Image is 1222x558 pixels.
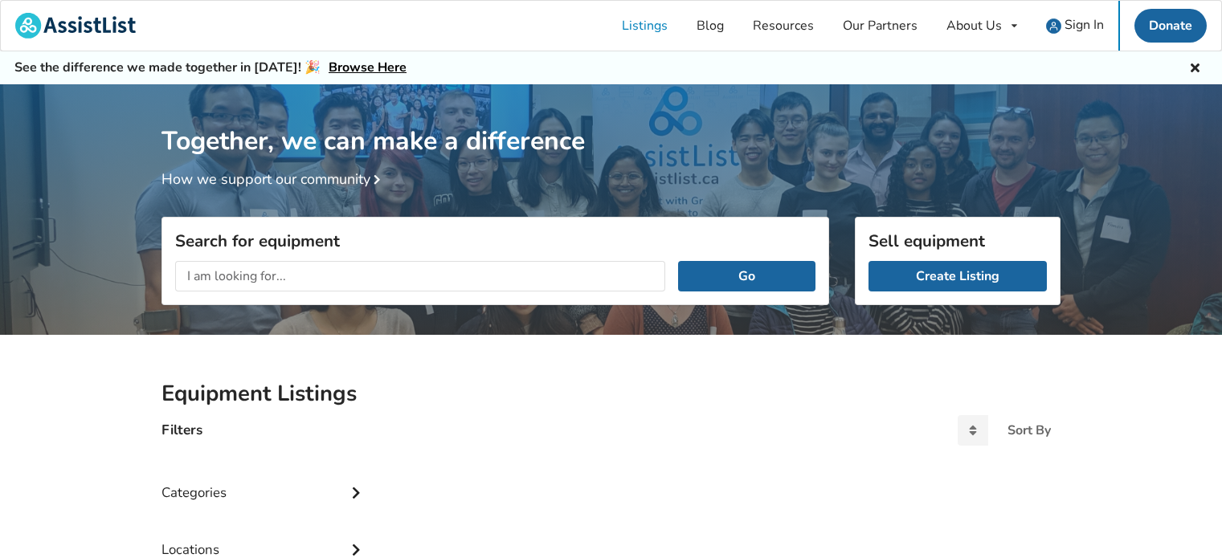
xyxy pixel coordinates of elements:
[175,230,815,251] h3: Search for equipment
[1065,16,1104,34] span: Sign In
[1134,9,1207,43] a: Donate
[329,59,407,76] a: Browse Here
[14,59,407,76] h5: See the difference we made together in [DATE]! 🎉
[738,1,828,51] a: Resources
[1032,1,1118,51] a: user icon Sign In
[161,452,367,509] div: Categories
[15,13,136,39] img: assistlist-logo
[607,1,682,51] a: Listings
[682,1,738,51] a: Blog
[946,19,1002,32] div: About Us
[161,421,202,439] h4: Filters
[1046,18,1061,34] img: user icon
[1007,424,1051,437] div: Sort By
[161,380,1061,408] h2: Equipment Listings
[828,1,932,51] a: Our Partners
[161,169,386,189] a: How we support our community
[868,230,1047,251] h3: Sell equipment
[161,84,1061,157] h1: Together, we can make a difference
[868,261,1047,291] a: Create Listing
[678,261,815,291] button: Go
[175,261,665,291] input: I am looking for...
